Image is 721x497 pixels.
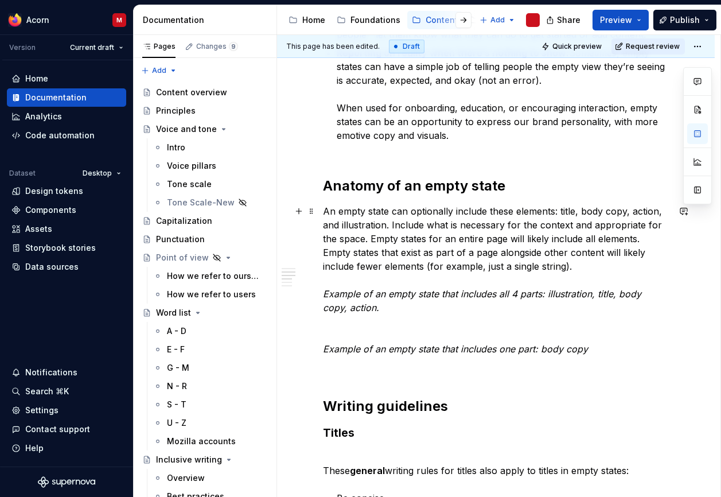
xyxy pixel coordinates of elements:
a: G - M [149,359,272,377]
div: How we refer to ourselves [167,270,262,282]
h3: Titles [323,425,669,441]
a: Assets [7,220,126,238]
button: Current draft [65,40,128,56]
a: Design tokens [7,182,126,200]
div: Version [9,43,36,52]
button: Quick preview [538,38,607,55]
a: Voice pillars [149,157,272,175]
a: Home [284,11,330,29]
a: Capitalization [138,212,272,230]
div: A - D [167,325,186,337]
div: Punctuation [156,234,205,245]
div: Tone scale [167,178,212,190]
div: Storybook stories [25,242,96,254]
h2: Anatomy of an empty state [323,177,669,195]
a: Components [7,201,126,219]
button: AcornM [2,7,131,32]
div: Word list [156,307,191,319]
a: Analytics [7,107,126,126]
div: Analytics [25,111,62,122]
span: Request review [626,42,680,51]
a: N - R [149,377,272,395]
button: Help [7,439,126,457]
a: U - Z [149,414,272,432]
div: Content [426,14,458,26]
span: This page has been edited. [286,42,380,51]
a: Point of view [138,248,272,267]
div: Capitalization [156,215,212,227]
div: Overview [167,472,205,484]
div: Voice pillars [167,160,216,172]
a: Tone scale [149,175,272,193]
div: How we refer to users [167,289,256,300]
a: Inclusive writing [138,451,272,469]
strong: general [350,465,385,476]
div: Page tree [284,9,474,32]
button: Desktop [77,165,126,181]
img: 894890ef-b4b9-4142-abf4-a08b65caed53.png [8,13,22,27]
a: Code automation [7,126,126,145]
div: Notifications [25,367,77,378]
div: Intro [167,142,185,153]
span: Current draft [70,43,114,52]
a: Word list [138,304,272,322]
a: How we refer to ourselves [149,267,272,285]
div: S - T [167,399,186,410]
a: Documentation [7,88,126,107]
div: Assets [25,223,52,235]
button: Add [138,63,181,79]
button: Contact support [7,420,126,438]
div: Home [25,73,48,84]
button: Add [476,12,519,28]
div: Components [25,204,76,216]
span: Share [557,14,580,26]
div: Foundations [350,14,400,26]
div: Voice and tone [156,123,217,135]
button: Preview [593,10,649,30]
span: Add [490,15,505,25]
span: Add [152,66,166,75]
button: Publish [653,10,716,30]
div: Inclusive writing [156,454,222,465]
div: Data sources [25,261,79,273]
div: Acorn [26,14,49,26]
a: Tone Scale-New [149,193,272,212]
a: Content overview [138,83,272,102]
div: Home [302,14,325,26]
em: Example of an empty state that includes all 4 parts: illustration, title, body copy, action. [323,288,644,313]
p: An empty state can optionally include these elements: title, body copy, action, and illustration.... [323,204,669,356]
div: Pages [142,42,176,51]
a: Mozilla accounts [149,432,272,451]
div: Point of view [156,252,209,263]
div: Contact support [25,424,90,435]
span: Quick preview [552,42,602,51]
div: Draft [389,40,424,53]
div: Dataset [9,169,36,178]
a: Principles [138,102,272,120]
div: U - Z [167,417,186,429]
h2: Writing guidelines [323,397,669,416]
p: These writing rules for titles also apply to titles in empty states: [323,450,669,477]
div: Principles [156,105,196,117]
button: Search ⌘K [7,382,126,401]
a: Punctuation [138,230,272,248]
div: Search ⌘K [25,386,69,397]
div: Settings [25,405,59,416]
div: Mozilla accounts [167,436,236,447]
div: G - M [167,362,189,374]
a: Home [7,69,126,88]
span: 9 [229,42,238,51]
span: Desktop [83,169,112,178]
div: E - F [167,344,185,355]
a: Storybook stories [7,239,126,257]
a: Voice and tone [138,120,272,138]
div: Tone Scale-New [167,197,235,208]
a: Overview [149,469,272,487]
a: Foundations [332,11,405,29]
div: M [116,15,122,25]
div: Help [25,442,44,454]
svg: Supernova Logo [38,476,95,488]
div: Design tokens [25,185,83,197]
a: S - T [149,395,272,414]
